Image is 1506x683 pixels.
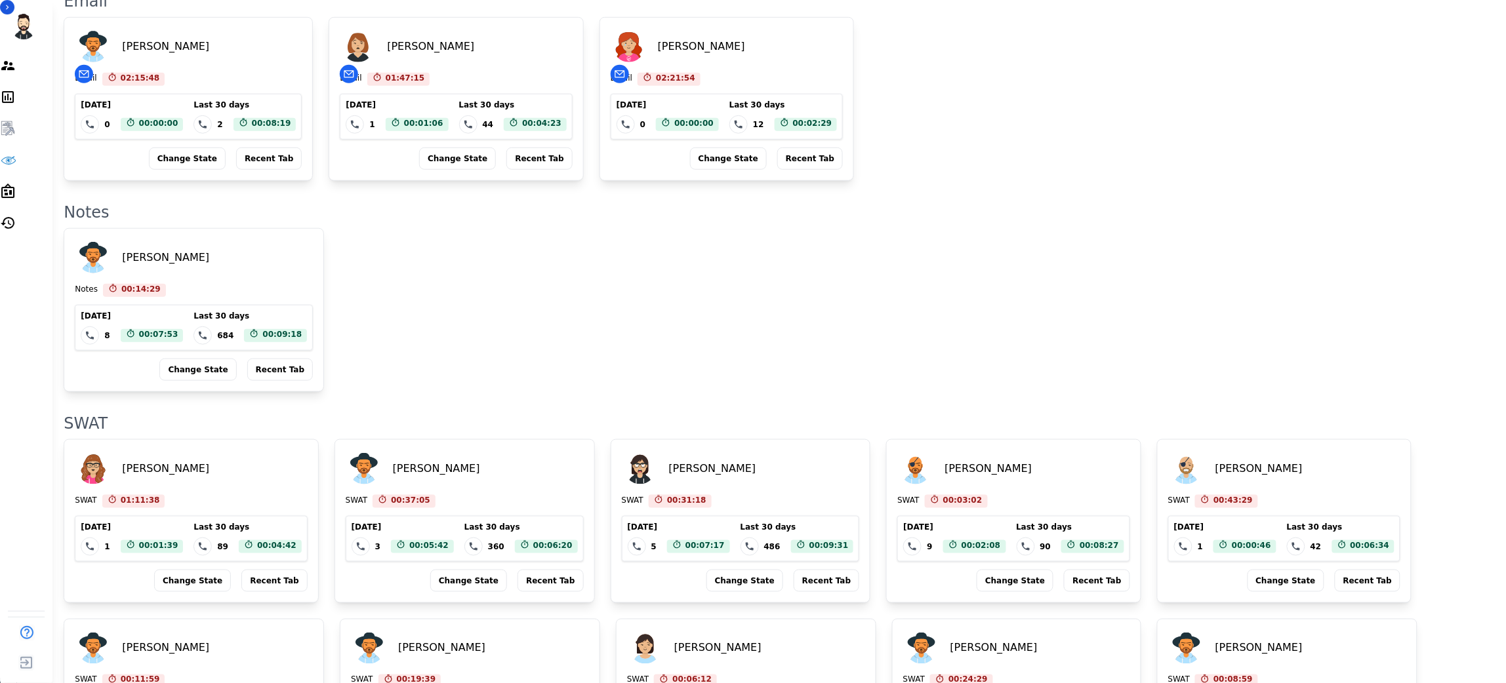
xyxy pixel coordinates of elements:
div: 9 [927,541,932,552]
div: Last 30 days [741,522,854,532]
span: 00:08:27 [1080,540,1119,553]
div: Last 30 days [1017,522,1124,532]
div: [DATE] [81,311,183,321]
span: 00:09:18 [262,329,302,342]
img: Avatar [75,630,112,667]
div: [PERSON_NAME] [658,39,745,54]
span: 00:05:42 [409,540,449,553]
div: [PERSON_NAME] [122,461,209,477]
div: SWAT [346,495,367,508]
span: 00:07:17 [685,540,725,553]
div: Recent Tab [236,147,302,170]
div: Last 30 days [464,522,578,532]
div: Recent Tab [1064,570,1129,592]
span: 02:21:54 [656,73,695,86]
div: Recent Tab [518,570,583,592]
span: 00:04:23 [522,118,561,131]
div: [PERSON_NAME] [1215,640,1303,656]
div: 486 [764,541,781,552]
div: Last 30 days [1287,522,1394,532]
div: [PERSON_NAME] [122,250,209,265]
div: Change State [419,147,496,170]
span: 00:14:29 [121,284,161,297]
img: Avatar [75,239,112,276]
div: 90 [1040,541,1051,552]
div: Change State [149,147,226,170]
div: [DATE] [346,100,448,110]
div: 360 [488,541,504,552]
div: Recent Tab [241,570,307,592]
div: 1 [1198,541,1203,552]
span: 02:15:48 [121,73,160,86]
div: [PERSON_NAME] [387,39,474,54]
div: SWAT [1168,495,1190,508]
div: Last 30 days [729,100,837,110]
div: [DATE] [1174,522,1276,532]
div: Recent Tab [777,147,843,170]
span: 00:02:29 [793,118,832,131]
div: [PERSON_NAME] [122,39,209,54]
span: 00:00:46 [1232,540,1271,553]
img: Avatar [351,630,388,667]
div: [PERSON_NAME] [674,640,762,656]
div: [DATE] [903,522,1006,532]
div: 5 [651,541,657,552]
div: 684 [217,330,234,341]
div: Recent Tab [794,570,859,592]
div: 0 [104,119,110,130]
div: Email [340,73,361,86]
span: 00:04:42 [257,540,296,553]
span: 00:06:20 [533,540,573,553]
img: Avatar [611,28,647,65]
div: 44 [483,119,494,130]
div: Change State [706,570,783,592]
div: 12 [753,119,764,130]
img: Avatar [340,28,376,65]
div: Last 30 days [193,311,307,321]
div: [PERSON_NAME] [393,461,480,477]
div: [PERSON_NAME] [669,461,756,477]
span: 00:01:06 [404,118,443,131]
span: 00:09:31 [809,540,849,553]
span: 00:37:05 [391,495,430,508]
img: Bordered avatar [8,10,39,42]
span: 00:43:29 [1213,495,1253,508]
span: 00:06:34 [1351,540,1390,553]
span: 00:01:39 [139,540,178,553]
span: 00:00:00 [674,118,714,131]
span: 00:03:02 [943,495,983,508]
div: 8 [104,330,110,341]
div: Last 30 days [459,100,567,110]
div: Change State [154,570,231,592]
span: 00:07:53 [139,329,178,342]
img: Avatar [75,28,112,65]
span: 01:47:15 [386,73,425,86]
div: [PERSON_NAME] [122,640,209,656]
span: 00:00:00 [139,118,178,131]
span: 00:02:08 [962,540,1001,553]
img: Avatar [1168,450,1205,487]
div: Change State [1248,570,1324,592]
div: SWAT [897,495,919,508]
div: 2 [217,119,222,130]
div: Last 30 days [193,522,301,532]
div: Email [75,73,96,86]
div: SWAT [75,495,96,508]
div: Email [611,73,632,86]
div: [DATE] [81,522,183,532]
img: Avatar [1168,630,1205,667]
div: 3 [375,541,380,552]
div: [PERSON_NAME] [398,640,485,656]
span: 01:11:38 [121,495,160,508]
img: Avatar [622,450,659,487]
div: 1 [369,119,375,130]
div: [PERSON_NAME] [950,640,1038,656]
div: [DATE] [628,522,730,532]
div: SWAT [622,495,643,508]
div: [PERSON_NAME] [1215,461,1303,477]
img: Avatar [627,630,664,667]
div: Change State [159,359,236,381]
img: Avatar [346,450,382,487]
img: Avatar [75,450,112,487]
div: [DATE] [617,100,719,110]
